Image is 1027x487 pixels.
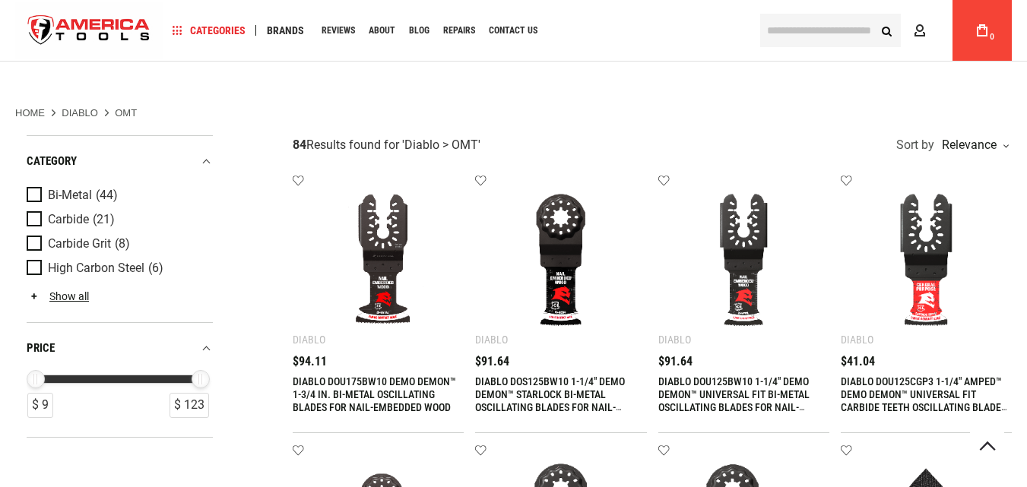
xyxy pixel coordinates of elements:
span: Reviews [322,26,355,35]
img: DIABLO DOU125CGP3 1-1/4 [856,190,997,330]
div: Product Filters [27,135,213,438]
div: Diablo [475,334,508,346]
span: $91.64 [658,356,693,368]
a: Blog [402,21,436,41]
a: Show all [27,290,89,302]
img: DIABLO DOS125BW10 1-1/4 [490,190,631,330]
div: Diablo [293,334,325,346]
div: Diablo [841,334,873,346]
span: Carbide Grit [48,237,111,251]
div: $ 9 [27,393,53,418]
span: (6) [148,262,163,275]
span: (21) [93,213,115,226]
span: High Carbon Steel [48,261,144,275]
span: Sort by [896,139,934,151]
img: America Tools [15,2,163,59]
div: category [27,151,213,172]
span: (44) [96,189,118,202]
span: Brands [267,25,304,36]
span: $41.04 [841,356,875,368]
a: DIABLO DOU175BW10 DEMO DEMON™ 1-3/4 IN. BI-METAL OSCILLATING BLADES FOR NAIL-EMBEDDED WOOD [293,375,456,413]
div: $ 123 [170,393,209,418]
span: (8) [115,238,130,251]
a: High Carbon Steel (6) [27,260,209,277]
a: Carbide Grit (8) [27,236,209,252]
span: 0 [990,33,994,41]
span: Carbide [48,213,89,226]
img: DIABLO DOU125BW10 1-1/4 [674,190,814,330]
strong: 84 [293,138,306,152]
img: DIABLO DOU175BW10 DEMO DEMON™ 1-3/4 IN. BI-METAL OSCILLATING BLADES FOR NAIL-EMBEDDED WOOD [308,190,449,330]
span: Bi-Metal [48,188,92,202]
strong: OMT [115,107,137,119]
a: Categories [166,21,252,41]
a: DIABLO DOU125BW10 1-1/4" DEMO DEMON™ UNIVERSAL FIT BI-METAL OSCILLATING BLADES FOR NAIL-EMBEDDED ... [658,375,810,426]
span: $94.11 [293,356,327,368]
span: About [369,26,395,35]
a: Brands [260,21,311,41]
a: Bi-Metal (44) [27,187,209,204]
a: Home [15,106,45,120]
div: Results found for ' ' [293,138,480,153]
a: Diablo [62,106,98,120]
span: Diablo > OMT [404,138,478,152]
span: Repairs [443,26,475,35]
span: Blog [409,26,430,35]
span: Contact Us [489,26,537,35]
div: Diablo [658,334,691,346]
span: Categories [173,25,246,36]
a: Reviews [315,21,362,41]
a: About [362,21,402,41]
a: Carbide (21) [27,211,209,228]
a: DIABLO DOS125BW10 1-1/4" DEMO DEMON™ STARLOCK BI-METAL OSCILLATING BLADES FOR NAIL-EMBEDDED WOOD [475,375,625,426]
div: price [27,338,213,359]
span: $91.64 [475,356,509,368]
button: Search [872,16,901,45]
a: DIABLO DOU125CGP3 1-1/4" AMPED™ DEMO DEMON™ UNIVERSAL FIT CARBIDE TEETH OSCILLATING BLADES FOR GE... [841,375,1007,426]
a: Contact Us [482,21,544,41]
a: store logo [15,2,163,59]
a: Repairs [436,21,482,41]
div: Relevance [938,139,1008,151]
